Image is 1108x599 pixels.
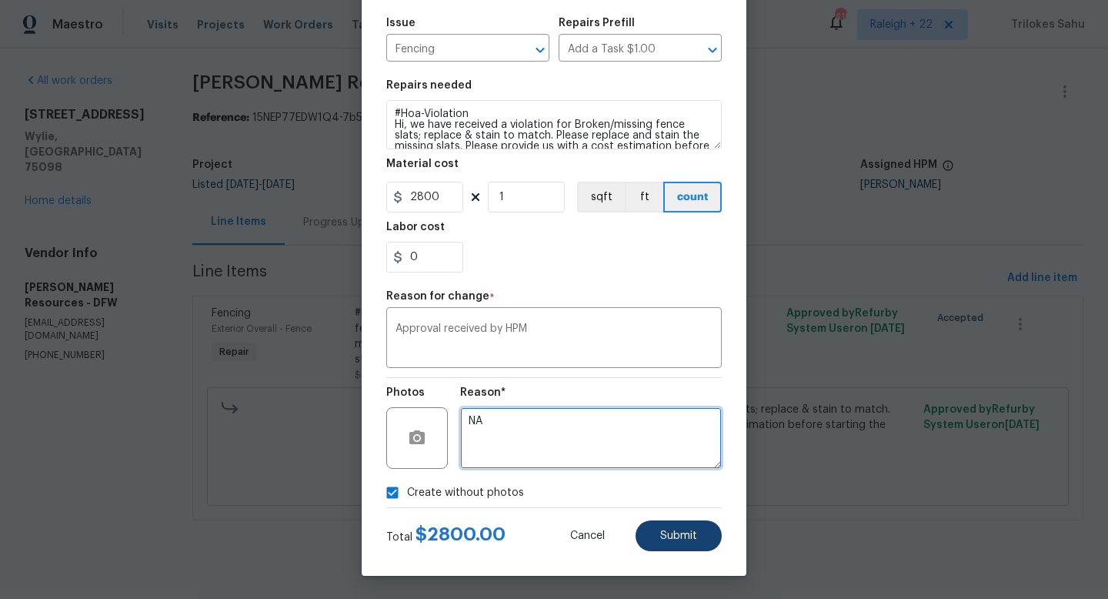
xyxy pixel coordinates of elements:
[460,387,506,398] h5: Reason*
[559,18,635,28] h5: Repairs Prefill
[529,39,551,61] button: Open
[625,182,663,212] button: ft
[386,527,506,545] div: Total
[460,407,722,469] textarea: NA
[546,520,629,551] button: Cancel
[577,182,625,212] button: sqft
[386,100,722,149] textarea: #Hoa-Violation Hi, we have received a violation for Broken/missing fence slats; replace & stain t...
[386,159,459,169] h5: Material cost
[407,485,524,501] span: Create without photos
[702,39,723,61] button: Open
[660,530,697,542] span: Submit
[386,80,472,91] h5: Repairs needed
[386,387,425,398] h5: Photos
[663,182,722,212] button: count
[395,323,713,356] textarea: Approval received by HPM
[386,291,489,302] h5: Reason for change
[570,530,605,542] span: Cancel
[415,525,506,544] span: $ 2800.00
[386,222,445,233] h5: Labor cost
[636,520,722,551] button: Submit
[386,18,415,28] h5: Issue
